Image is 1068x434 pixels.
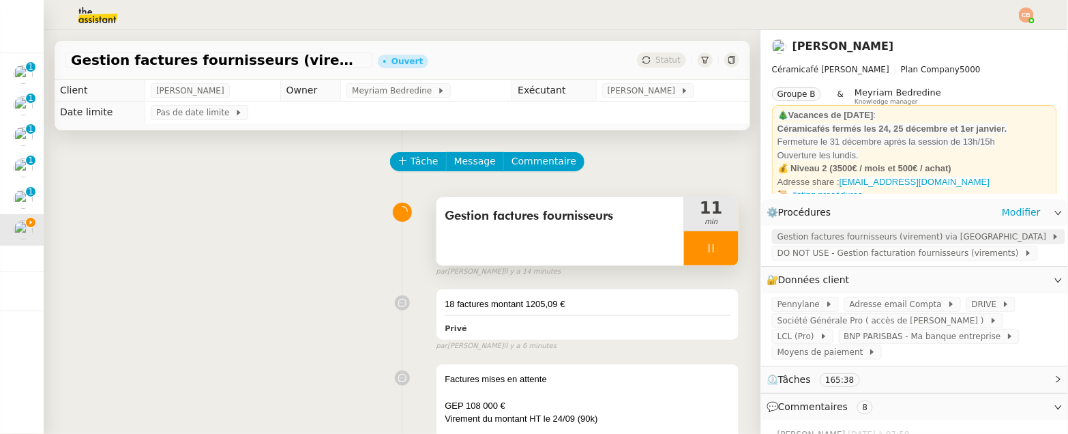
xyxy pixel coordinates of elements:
[26,62,35,72] nz-badge-sup: 1
[436,341,447,352] span: par
[778,207,831,218] span: Procédures
[156,84,224,98] span: [PERSON_NAME]
[454,154,496,169] span: Message
[504,266,561,278] span: il y a 14 minutes
[511,154,576,169] span: Commentaire
[960,65,981,74] span: 5000
[156,106,235,119] span: Pas de date limite
[684,216,739,228] span: min
[840,177,990,187] a: [EMAIL_ADDRESS][DOMAIN_NAME]
[777,314,990,328] span: Société Générale Pro ( accès de [PERSON_NAME] )
[28,93,33,106] p: 1
[28,187,33,199] p: 1
[280,80,341,102] td: Owner
[972,298,1003,311] span: DRIVE
[777,150,859,160] span: Ouverture les lundis.
[761,366,1068,393] div: ⏲️Tâches 165:38
[445,324,466,333] b: Privé
[512,80,596,102] td: Exécutant
[436,341,557,352] small: [PERSON_NAME]
[436,266,561,278] small: [PERSON_NAME]
[445,399,730,413] div: GEP 108 000 €
[778,401,848,412] span: Commentaires
[778,374,811,385] span: Tâches
[445,373,730,386] div: Factures mises en attente
[772,87,821,101] nz-tag: Groupe B
[777,330,820,343] span: LCL (Pro)
[901,65,960,74] span: Plan Company
[820,373,859,387] nz-tag: 165:38
[1002,205,1041,220] a: Modifier
[390,152,447,171] button: Tâche
[777,136,995,147] span: Fermeture le 31 décembre après la session de 13h/15h
[761,394,1068,420] div: 💬Commentaires 8
[71,53,367,67] span: Gestion factures fournisseurs (virement) via [GEOGRAPHIC_DATA]- [DATE]
[777,163,951,173] strong: 💰 Niveau 2 (3500€ / mois et 500€ / achat)
[777,175,1052,189] div: Adresse share :
[655,55,681,65] span: Statut
[857,401,874,414] nz-tag: 8
[28,62,33,74] p: 1
[14,127,33,146] img: users%2FHIWaaSoTa5U8ssS5t403NQMyZZE3%2Favatar%2Fa4be050e-05fa-4f28-bbe7-e7e8e4788720
[55,80,145,102] td: Client
[772,39,787,54] img: users%2F9mvJqJUvllffspLsQzytnd0Nt4c2%2Favatar%2F82da88e3-d90d-4e39-b37d-dcb7941179ae
[855,87,941,98] span: Meyriam Bedredine
[445,412,730,426] div: Virement du montant HT le 24/09 (90k)
[767,374,871,385] span: ⏲️
[14,158,33,177] img: users%2FHIWaaSoTa5U8ssS5t403NQMyZZE3%2Favatar%2Fa4be050e-05fa-4f28-bbe7-e7e8e4788720
[850,298,947,311] span: Adresse email Compta
[772,65,889,74] span: Céramicafé [PERSON_NAME]
[391,57,423,66] div: Ouvert
[777,246,1024,260] span: DO NOT USE - Gestion facturation fournisseurs (virements)
[792,40,894,53] a: [PERSON_NAME]
[14,220,33,240] img: users%2F9mvJqJUvllffspLsQzytnd0Nt4c2%2Favatar%2F82da88e3-d90d-4e39-b37d-dcb7941179ae
[684,200,739,216] span: 11
[26,156,35,165] nz-badge-sup: 1
[55,102,145,124] td: Date limite
[504,341,557,352] span: il y a 6 minutes
[14,96,33,115] img: users%2FHIWaaSoTa5U8ssS5t403NQMyZZE3%2Favatar%2Fa4be050e-05fa-4f28-bbe7-e7e8e4788720
[761,267,1068,293] div: 🔐Données client
[767,205,837,220] span: ⚙️
[767,401,878,412] span: 💬
[777,110,874,120] strong: 🎄Vacances de [DATE]
[26,124,35,134] nz-badge-sup: 1
[777,345,868,359] span: Moyens de paiement
[874,110,876,120] span: :
[14,65,33,84] img: users%2FHIWaaSoTa5U8ssS5t403NQMyZZE3%2Favatar%2Fa4be050e-05fa-4f28-bbe7-e7e8e4788720
[837,87,844,105] span: &
[844,330,1007,343] span: BNP PARISBAS - Ma banque entreprise
[445,298,730,311] div: 18 factures montant 1205,09 €
[28,124,33,136] p: 1
[446,152,504,171] button: Message
[352,84,437,98] span: Meyriam Bedredine
[855,87,941,105] app-user-label: Knowledge manager
[777,298,825,311] span: Pennylane
[608,84,681,98] span: [PERSON_NAME]
[767,272,855,288] span: 🔐
[1019,8,1034,23] img: svg
[26,187,35,197] nz-badge-sup: 1
[777,190,863,200] a: 📜. listing procédures
[777,124,1007,134] strong: Céramicafés fermés les 24, 25 décembre et 1er janvier.
[28,156,33,168] p: 1
[855,98,918,106] span: Knowledge manager
[436,266,447,278] span: par
[445,206,676,227] span: Gestion factures fournisseurs
[411,154,439,169] span: Tâche
[26,93,35,103] nz-badge-sup: 1
[503,152,584,171] button: Commentaire
[778,274,850,285] span: Données client
[761,199,1068,226] div: ⚙️Procédures Modifier
[14,190,33,209] img: users%2FrxcTinYCQST3nt3eRyMgQ024e422%2Favatar%2Fa0327058c7192f72952294e6843542370f7921c3.jpg
[777,230,1052,244] span: Gestion factures fournisseurs (virement) via [GEOGRAPHIC_DATA]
